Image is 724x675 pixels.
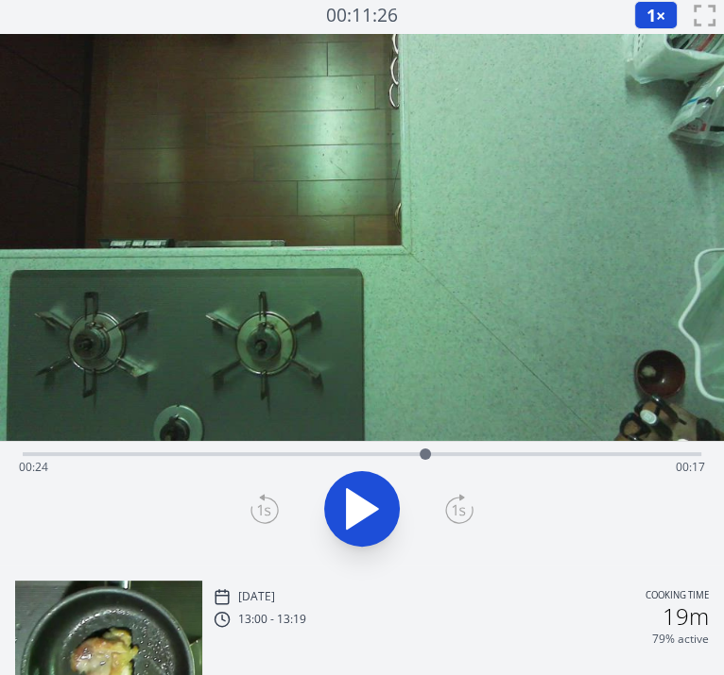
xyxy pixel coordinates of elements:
p: 79% active [652,632,709,647]
span: 1 [646,4,656,26]
p: 13:00 - 13:19 [238,612,306,627]
button: 1× [634,1,678,29]
h2: 19m [663,605,709,628]
a: 00:11:26 [326,2,398,29]
p: [DATE] [238,589,275,604]
span: 00:24 [19,459,48,475]
p: Cooking time [646,588,709,605]
span: 00:17 [676,459,705,475]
